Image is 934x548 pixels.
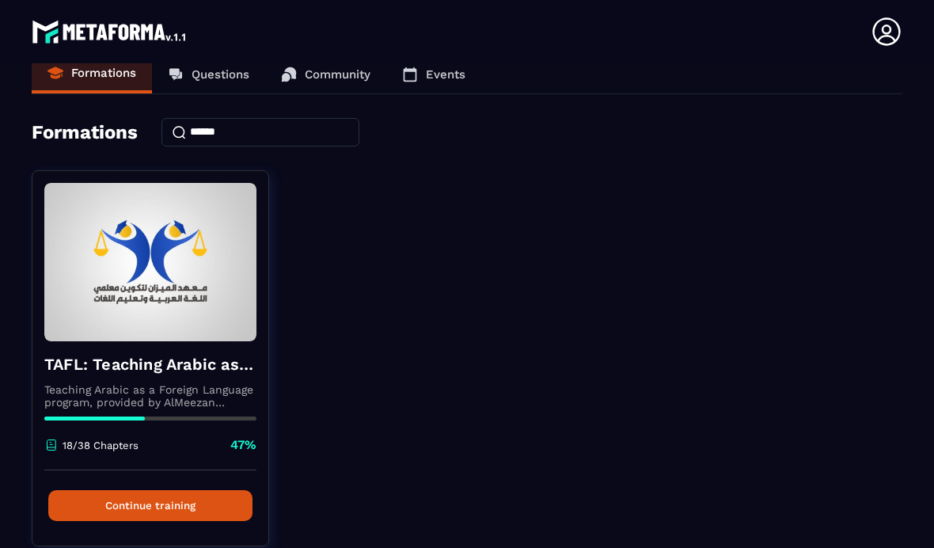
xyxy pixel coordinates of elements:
[63,440,139,451] p: 18/38 Chapters
[230,436,256,454] p: 47%
[48,490,252,521] button: Continue training
[44,353,256,375] h4: TAFL: Teaching Arabic as a Foreign Language program - June
[44,383,256,409] p: Teaching Arabic as a Foreign Language program, provided by AlMeezan Academy in the [GEOGRAPHIC_DATA]
[32,16,188,48] img: logo
[426,67,465,82] p: Events
[265,55,386,93] a: Community
[305,67,370,82] p: Community
[152,55,265,93] a: Questions
[386,55,481,93] a: Events
[32,121,138,143] h4: Formations
[32,55,152,93] a: Formations
[44,183,256,341] img: formation-background
[71,66,136,80] p: Formations
[192,67,249,82] p: Questions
